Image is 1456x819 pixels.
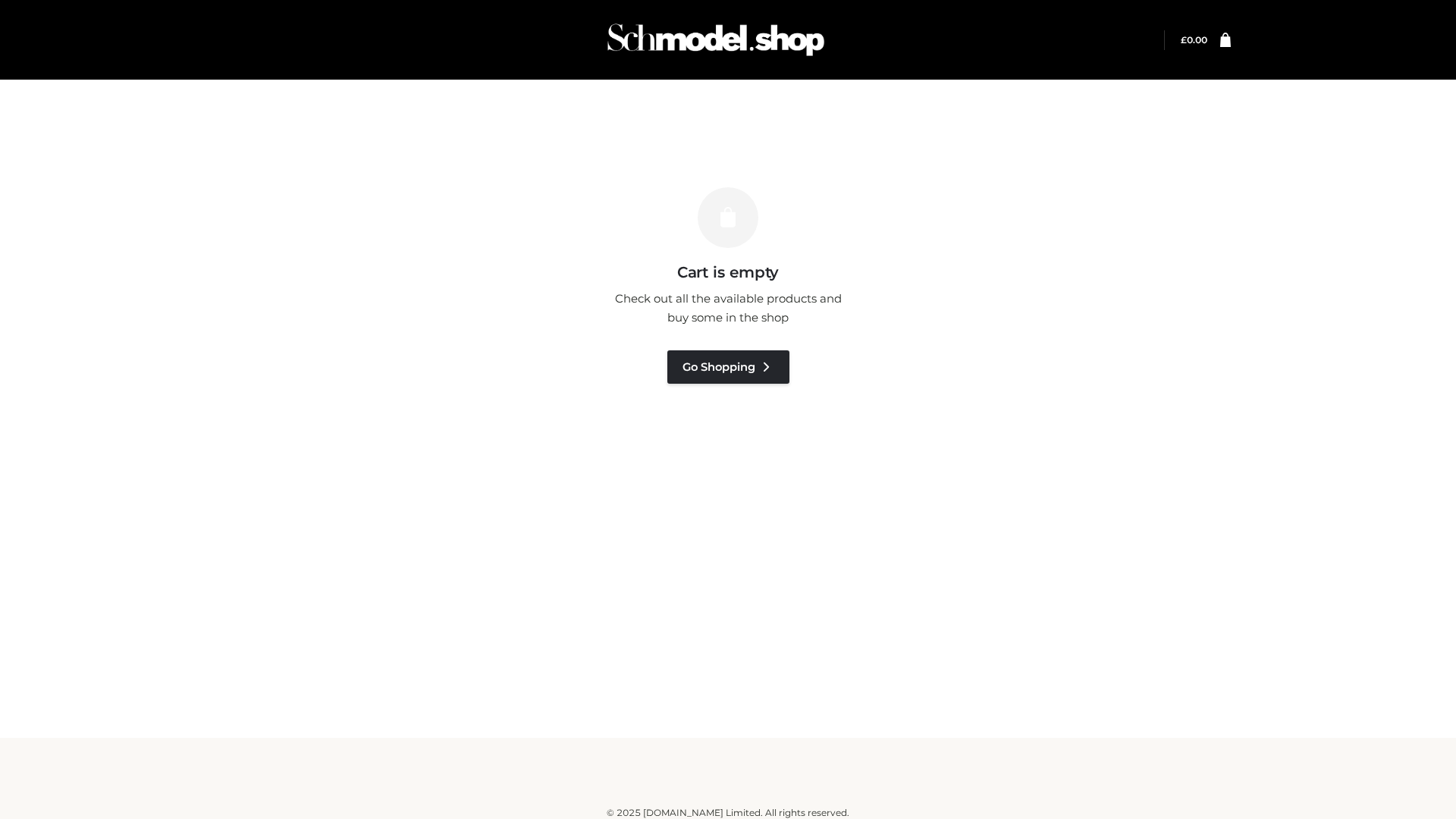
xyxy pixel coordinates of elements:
[259,263,1197,281] h3: Cart is empty
[607,289,849,328] p: Check out all the available products and buy some in the shop
[1181,34,1207,45] a: £0.00
[1181,34,1207,45] bdi: 0.00
[602,10,830,70] img: Schmodel Admin 964
[667,350,789,384] a: Go Shopping
[1181,34,1187,45] span: £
